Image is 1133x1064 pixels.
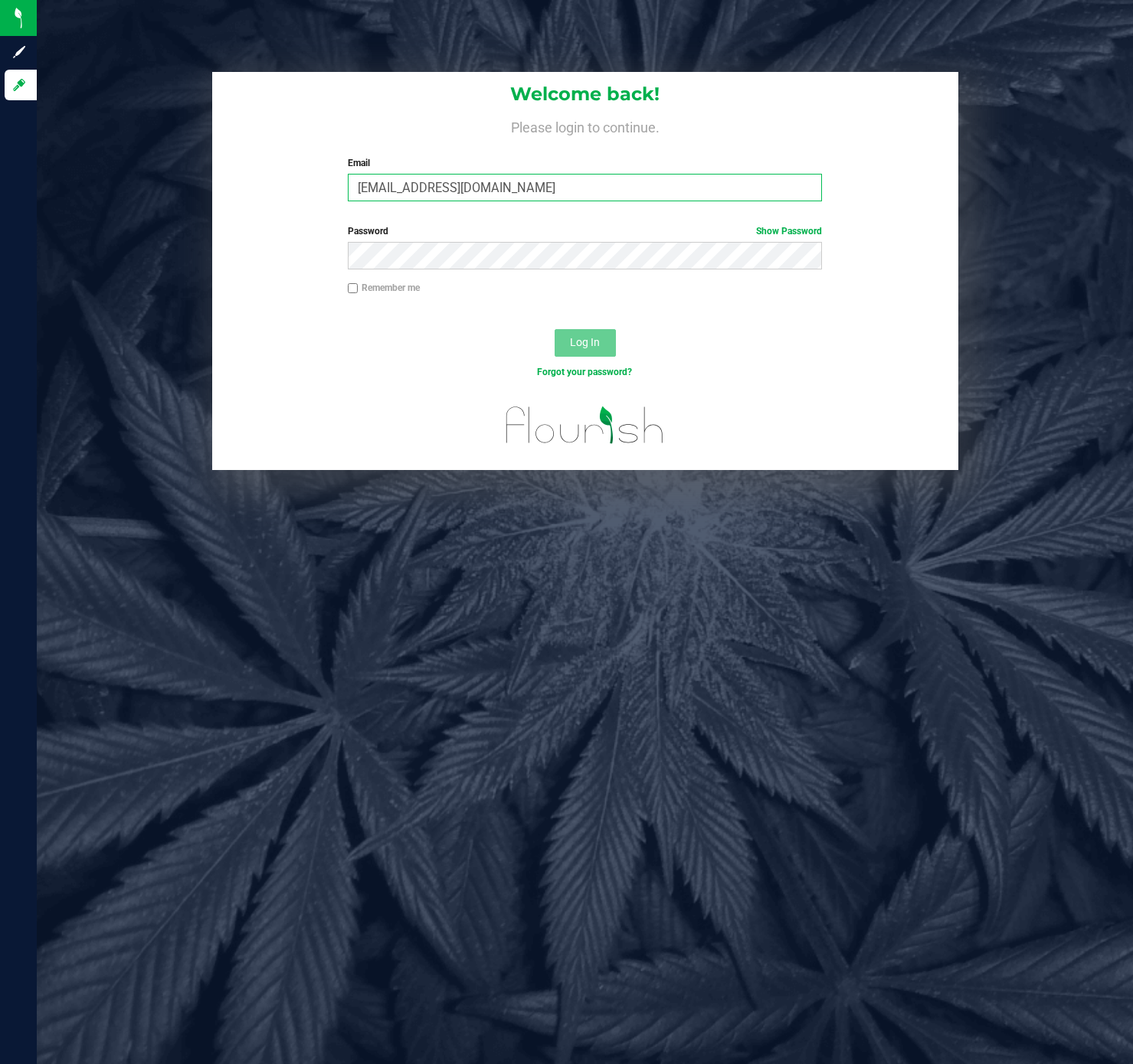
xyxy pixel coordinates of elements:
[537,367,632,377] a: Forgot your password?
[492,395,679,455] img: flourish_logo.svg
[11,77,27,93] inline-svg: Log in
[11,44,27,60] inline-svg: Sign up
[555,329,616,357] button: Log In
[348,281,420,295] label: Remember me
[756,226,822,237] a: Show Password
[348,156,822,170] label: Email
[212,116,958,135] h4: Please login to continue.
[348,226,388,237] span: Password
[348,283,359,294] input: Remember me
[212,84,958,104] h1: Welcome back!
[570,336,600,348] span: Log In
